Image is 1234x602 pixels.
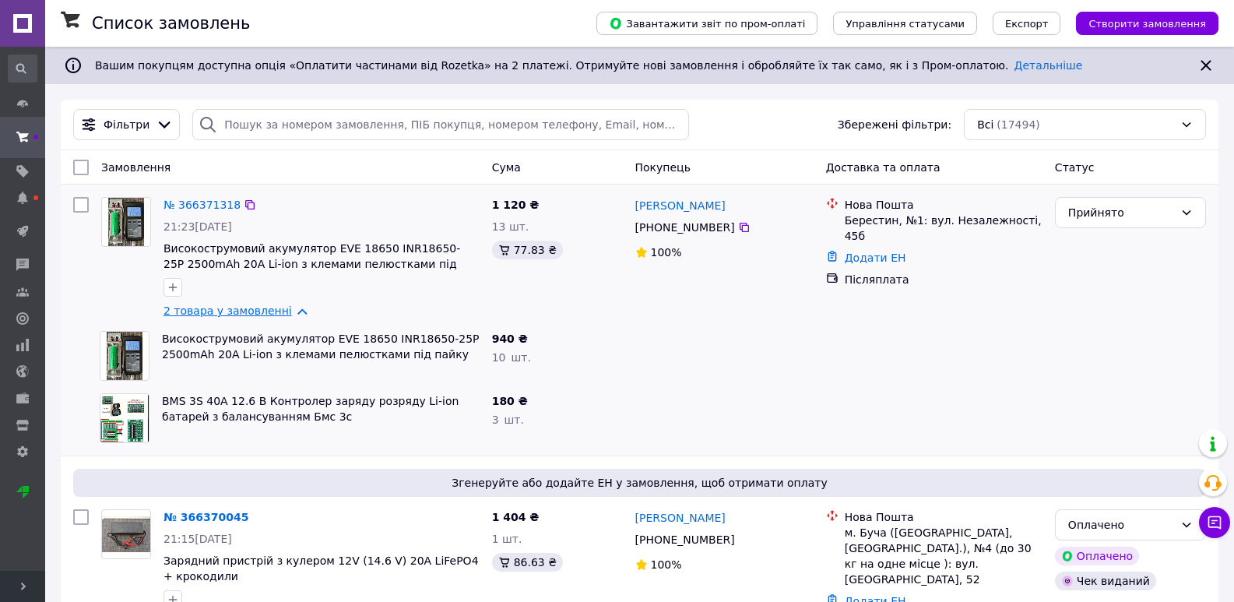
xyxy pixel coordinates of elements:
button: Створити замовлення [1076,12,1218,35]
div: Оплачено [1068,516,1174,533]
div: Післяплата [845,272,1042,287]
span: Всі [977,117,993,132]
span: Вашим покупцям доступна опція «Оплатити частинами від Rozetka» на 2 платежі. Отримуйте нові замов... [95,59,1082,72]
a: Створити замовлення [1060,16,1218,29]
div: Нова Пошта [845,509,1042,525]
a: № 366371318 [163,199,241,211]
button: Чат з покупцем [1199,507,1230,538]
div: Чек виданий [1055,572,1156,590]
span: 21:23[DATE] [163,220,232,233]
img: Фото товару [102,516,150,553]
a: Детальніше [1014,59,1083,72]
span: 10 шт. [492,351,531,364]
span: 1 120 ₴ [492,199,540,211]
div: м. Буча ([GEOGRAPHIC_DATA], [GEOGRAPHIC_DATA].), №4 (до 30 кг на одне місце ): вул. [GEOGRAPHIC_D... [845,525,1042,587]
span: 100% [651,246,682,259]
span: Управління статусами [846,18,965,30]
img: Фото товару [108,198,145,246]
div: [PHONE_NUMBER] [632,529,738,551]
span: Збережені фільтри: [838,117,951,132]
a: Фото товару [101,509,151,559]
button: Експорт [993,12,1061,35]
span: 180 ₴ [492,395,528,407]
span: 21:15[DATE] [163,533,232,545]
a: № 366370045 [163,511,248,523]
span: Cума [492,161,521,174]
span: Покупець [635,161,691,174]
span: Завантажити звіт по пром-оплаті [609,16,805,30]
span: Доставка та оплата [826,161,940,174]
span: 1 шт. [492,533,522,545]
a: Зарядний пристрій з кулером 12V (14.6 V) 20A LiFePO4 + крокодили [163,554,479,583]
span: Статус [1055,161,1095,174]
a: [PERSON_NAME] [635,510,726,526]
a: BMS 3S 40A 12.6 В Контролер заряду розряду Li-ion батарей з балансуванням Бмс 3с [162,395,459,423]
button: Завантажити звіт по пром-оплаті [596,12,817,35]
div: Прийнято [1068,204,1174,221]
h1: Список замовлень [92,14,250,33]
a: [PERSON_NAME] [635,198,726,213]
span: (17494) [997,118,1039,131]
span: 100% [651,558,682,571]
a: Високострумовий акумулятор EVE 18650 INR18650-25P 2500mAh 20A Li-ion з клемами пелюстками під пайку [163,242,460,286]
img: Фото товару [100,394,149,442]
span: 3 шт. [492,414,524,426]
span: Замовлення [101,161,171,174]
span: Експорт [1005,18,1049,30]
div: Нова Пошта [845,197,1042,213]
div: Берестин, №1: вул. Незалежності, 45б [845,213,1042,244]
div: 86.63 ₴ [492,553,563,572]
div: Оплачено [1055,547,1139,565]
a: Додати ЕН [845,252,906,264]
div: 77.83 ₴ [492,241,563,259]
span: 940 ₴ [492,333,528,345]
span: 13 шт. [492,220,529,233]
span: Згенеруйте або додайте ЕН у замовлення, щоб отримати оплату [79,475,1200,491]
img: Фото товару [107,332,143,380]
a: Фото товару [101,197,151,247]
span: Фільтри [104,117,149,132]
a: Високострумовий акумулятор EVE 18650 INR18650-25P 2500mAh 20A Li-ion з клемами пелюстками під пайку [162,333,480,361]
span: 1 404 ₴ [492,511,540,523]
input: Пошук за номером замовлення, ПІБ покупця, номером телефону, Email, номером накладної [192,109,689,140]
a: 2 товара у замовленні [163,305,292,317]
div: [PHONE_NUMBER] [632,217,738,238]
button: Управління статусами [833,12,977,35]
span: Створити замовлення [1088,18,1206,30]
